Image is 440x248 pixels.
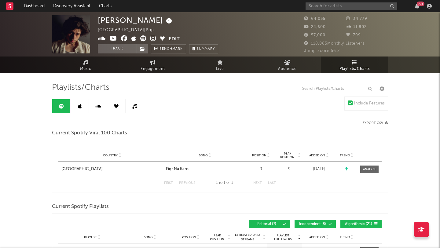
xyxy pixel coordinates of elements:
[219,182,222,184] span: to
[344,222,372,226] span: Algorithmic ( 21 )
[247,166,275,172] div: 9
[253,222,281,226] span: Editorial ( 7 )
[119,57,186,73] a: Engagement
[199,154,208,157] span: Song
[52,84,109,91] span: Playlists/Charts
[354,100,385,107] div: Include Features
[417,2,424,6] div: 99 +
[304,33,325,37] span: 57,000
[159,46,183,53] span: Benchmark
[249,220,290,228] button: Editorial(7)
[295,220,336,228] button: Independent(8)
[304,17,325,21] span: 64,035
[304,166,334,172] div: [DATE]
[141,65,165,73] span: Engagement
[268,181,276,185] button: Last
[144,235,153,239] span: Song
[197,47,215,51] span: Summary
[304,25,326,29] span: 24,600
[233,233,262,242] span: Estimated Daily Streams
[299,83,375,95] input: Search Playlists/Charts
[52,129,127,137] span: Current Spotify Viral 100 Charts
[309,235,325,239] span: Added On
[346,17,367,21] span: 34,779
[278,65,297,73] span: Audience
[254,57,321,73] a: Audience
[415,4,419,9] button: 99+
[98,44,136,53] button: Track
[346,25,367,29] span: 11,802
[207,180,241,187] div: 1 1 1
[151,44,186,53] a: Benchmark
[304,42,365,46] span: 118,085 Monthly Listeners
[189,44,218,53] button: Summary
[164,181,173,185] button: First
[309,154,325,157] span: Added On
[321,57,388,73] a: Playlists/Charts
[179,181,195,185] button: Previous
[207,234,227,241] span: Peak Position
[84,235,97,239] span: Playlist
[278,152,297,159] span: Peak Position
[252,154,266,157] span: Position
[186,57,254,73] a: Live
[269,234,297,241] span: Playlist Followers
[166,166,189,172] div: Fiqr Na Karo
[61,166,163,172] a: [GEOGRAPHIC_DATA]
[226,182,230,184] span: of
[306,2,397,10] input: Search for artists
[216,65,224,73] span: Live
[346,33,361,37] span: 799
[363,121,388,125] button: Export CSV
[253,181,262,185] button: Next
[103,154,118,157] span: Country
[299,222,327,226] span: Independent ( 8 )
[169,35,180,43] button: Edit
[339,65,370,73] span: Playlists/Charts
[340,154,350,157] span: Trend
[304,49,340,53] span: Jump Score: 56.2
[98,27,161,34] div: [GEOGRAPHIC_DATA] | Pop
[166,166,244,172] a: Fiqr Na Karo
[61,166,103,172] div: [GEOGRAPHIC_DATA]
[98,15,174,25] div: [PERSON_NAME]
[80,65,91,73] span: Music
[52,203,109,210] span: Current Spotify Playlists
[52,57,119,73] a: Music
[182,235,196,239] span: Position
[340,220,382,228] button: Algorithmic(21)
[340,235,350,239] span: Trend
[278,166,301,172] div: 9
